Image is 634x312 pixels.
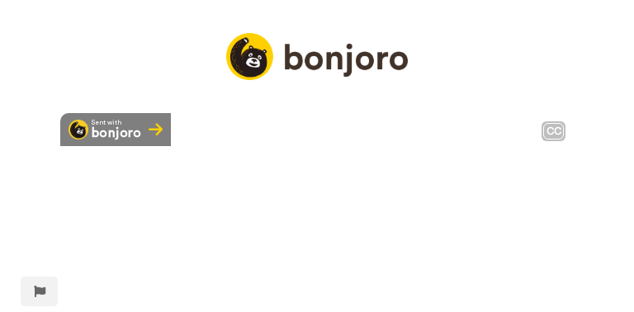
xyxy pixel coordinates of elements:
[92,120,142,126] div: Sent with
[226,33,408,80] img: logo_full.png
[60,113,171,146] a: Bonjoro LogoSent withbonjoro
[92,126,142,139] div: bonjoro
[69,120,88,139] img: Bonjoro Logo
[543,123,564,139] div: CC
